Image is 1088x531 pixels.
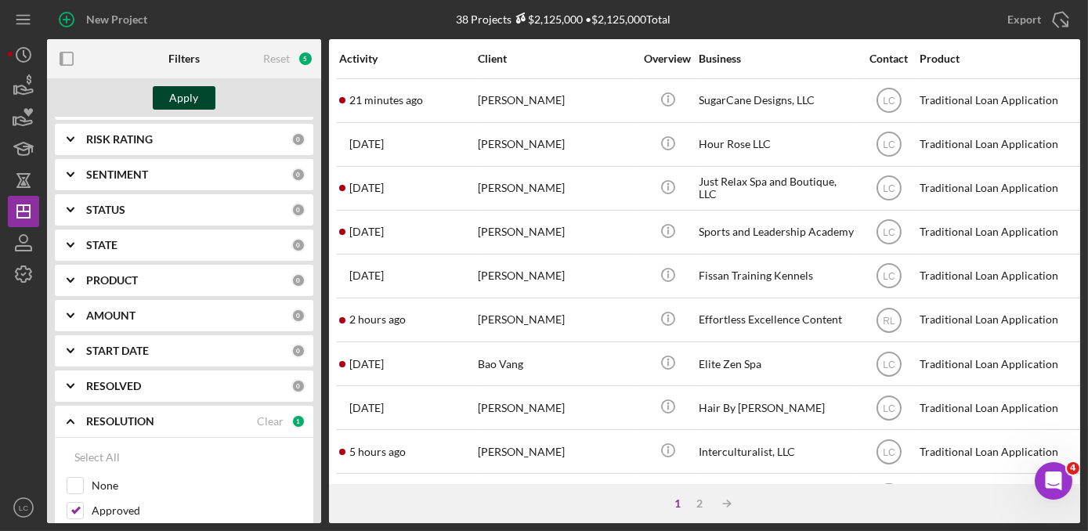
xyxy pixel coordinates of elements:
time: 2025-09-29 20:19 [349,94,423,107]
div: Export [1007,4,1041,35]
div: [PERSON_NAME] [478,431,634,472]
div: [PERSON_NAME] [478,168,634,209]
div: New Project [86,4,147,35]
time: 2025-09-23 20:27 [349,138,384,150]
button: Messages [104,371,208,434]
div: [PERSON_NAME] [478,255,634,297]
div: [PERSON_NAME] [478,124,634,165]
time: 2025-09-29 18:47 [349,313,406,326]
div: 2 [689,497,711,510]
span: 4 [1067,462,1079,475]
time: 2025-09-22 22:39 [349,358,384,370]
button: Select All [67,442,128,473]
time: 2025-09-29 16:00 [349,446,406,458]
b: STATE [86,239,117,251]
div: 0 [291,344,305,358]
div: Traditional Loan Application [920,343,1076,385]
time: 2025-09-22 21:22 [349,182,384,194]
div: Client [478,52,634,65]
div: Hair By [PERSON_NAME] [699,387,855,428]
div: 0 [291,379,305,393]
div: Elite Zen Spa [699,343,855,385]
div: Traditional Loan Application [920,475,1076,516]
div: Sports and Leadership Academy [699,211,855,253]
b: SENTIMENT [86,168,148,181]
text: LC [883,359,895,370]
div: 1 [291,414,305,428]
div: Traditional Loan Application [920,387,1076,428]
div: Update Permissions Settings [32,291,262,307]
div: Minne Brook Jewelers LLC [699,475,855,516]
span: Messages [130,410,184,421]
div: [PERSON_NAME] [478,475,634,516]
div: 0 [291,168,305,182]
text: LC [19,504,28,512]
button: Export [992,4,1080,35]
div: Business [699,52,855,65]
time: 2025-09-14 02:47 [349,402,384,414]
text: LC [883,446,895,457]
p: How can we help? [31,164,282,191]
b: START DATE [86,345,149,357]
time: 2025-09-18 01:39 [349,269,384,282]
div: Traditional Loan Application [920,211,1076,253]
div: Contact [859,52,918,65]
div: Archive a Project [32,320,262,336]
b: Filters [168,52,200,65]
text: LC [883,271,895,282]
button: Search for help [23,218,291,249]
button: New Project [47,4,163,35]
span: Search for help [32,226,127,242]
text: LC [883,403,895,414]
div: Hour Rose LLC [699,124,855,165]
label: None [92,478,302,493]
div: Bao Vang [478,343,634,385]
div: [PERSON_NAME] [478,80,634,121]
div: Archive a Project [23,313,291,342]
span: Help [248,410,273,421]
div: Select All [74,442,120,473]
time: 2025-09-24 15:36 [349,226,384,238]
div: Traditional Loan Application [920,255,1076,297]
div: Traditional Loan Application [920,124,1076,165]
b: RESOLUTION [86,415,154,428]
div: 1 [667,497,689,510]
div: Traditional Loan Application [920,168,1076,209]
b: RISK RATING [86,133,153,146]
div: 0 [291,132,305,146]
div: Interculturalist, LLC [699,431,855,472]
button: LC [8,492,39,523]
div: How to Create a Test Project [32,349,262,365]
div: Product [920,52,1076,65]
div: 0 [291,203,305,217]
div: Reset [263,52,290,65]
div: How to Create a Test Project [23,342,291,371]
b: STATUS [86,204,125,216]
text: LC [883,227,895,238]
div: Pipeline and Forecast View [32,262,262,278]
button: Help [209,371,313,434]
div: Fissan Training Kennels [699,255,855,297]
div: Just Relax Spa and Boutique, LLC [699,168,855,209]
iframe: Intercom live chat [1035,462,1072,500]
div: Traditional Loan Application [920,431,1076,472]
b: RESOLVED [86,380,141,392]
div: 0 [291,238,305,252]
img: logo [31,30,56,55]
img: Profile image for Allison [227,25,258,56]
div: 0 [291,309,305,323]
div: SugarCane Designs, LLC [699,80,855,121]
label: Approved [92,503,302,518]
b: AMOUNT [86,309,136,322]
p: Hi [PERSON_NAME] 👋 [31,111,282,164]
div: Traditional Loan Application [920,80,1076,121]
div: Clear [257,415,284,428]
text: LC [883,183,895,194]
div: Pipeline and Forecast View [23,255,291,284]
div: $2,125,000 [512,13,584,26]
div: 0 [291,273,305,287]
b: PRODUCT [86,274,138,287]
text: RL [883,315,895,326]
div: Close [269,25,298,53]
div: Update Permissions Settings [23,284,291,313]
